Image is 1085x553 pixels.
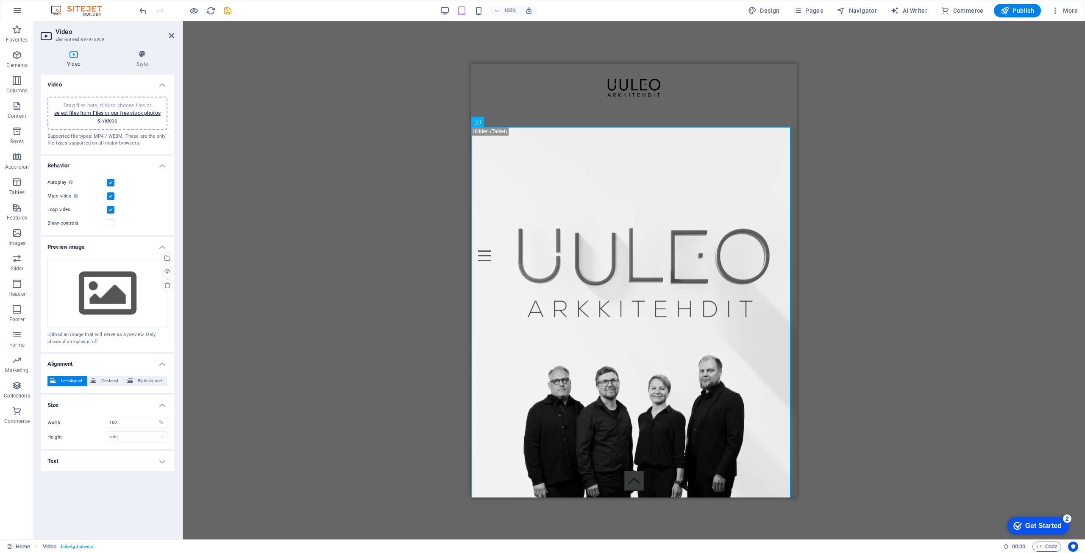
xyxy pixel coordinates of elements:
p: Marketing [5,367,28,374]
p: Commerce [4,418,30,425]
button: Navigator [833,4,880,17]
i: Reload page [206,6,216,16]
a: Home [7,542,30,552]
button: 100% [490,6,520,16]
button: Design [745,4,783,17]
p: Collections [4,392,30,399]
h4: Video [41,50,110,68]
i: On resize automatically adjust zoom level to fit chosen device. [525,7,533,14]
span: Left aligned [58,376,85,386]
span: More [1051,6,1078,15]
span: 00 00 [1012,542,1025,552]
h4: Behavior [41,156,174,171]
button: Commerce [938,4,987,17]
button: Centered [88,376,123,386]
h4: Video [41,75,174,90]
span: Code [1036,542,1057,552]
button: Right aligned [124,376,167,386]
button: AI Writer [887,4,931,17]
h3: Element #ed-897975009 [56,36,157,43]
div: Supported file types: MP4 / WEBM. These are the only file types supported on all major browsers. [47,133,167,147]
p: Tables [9,189,25,196]
button: More [1048,4,1081,17]
h6: 100% [503,6,517,16]
p: Boxes [10,138,24,145]
button: Publish [994,4,1041,17]
span: Centered [99,376,121,386]
p: Columns [6,87,28,94]
button: Pages [790,4,826,17]
div: 2 [63,2,71,10]
div: Upload an image that will serve as a preview. Only shows if autoplay is off [47,331,167,345]
p: Forms [9,342,25,348]
h4: Style [110,50,174,68]
span: Right aligned [135,376,164,386]
p: Features [7,214,27,221]
p: Elements [6,62,28,69]
span: Design [748,6,780,15]
h4: Alignment [41,354,174,369]
p: Accordion [5,164,29,170]
p: Slider [11,265,24,272]
p: Content [8,113,26,119]
button: Usercentrics [1068,542,1078,552]
div: Get Started [25,9,61,17]
span: : [1018,543,1019,550]
span: Commerce [941,6,984,15]
span: Click to select. Double-click to edit [43,542,56,552]
label: Width [47,420,107,425]
span: Navigator [837,6,877,15]
img: Editor Logo [49,6,112,16]
span: Pages [793,6,823,15]
h4: Preview image [41,237,174,252]
h4: Text [41,451,174,471]
label: Mute video [47,191,107,201]
a: select files from Files or our free stock photos & videos [54,110,161,124]
button: reload [206,6,216,16]
div: Get Started 2 items remaining, 60% complete [7,4,69,22]
button: save [223,6,233,16]
label: Loop video [47,205,107,215]
p: Favorites [6,36,28,43]
p: Images [8,240,26,247]
h4: Size [41,395,174,410]
span: Publish [1001,6,1034,15]
nav: breadcrumb [43,542,94,552]
span: . hide-lg .hide-md [60,542,94,552]
button: Left aligned [47,376,87,386]
p: Footer [9,316,25,323]
h2: Video [56,28,174,36]
label: Autoplay [47,178,107,188]
button: Code [1032,542,1061,552]
i: Undo: change_loop (Ctrl+Z) [138,6,148,16]
button: undo [138,6,148,16]
div: Select files from the file manager, stock photos, or upload file(s) [47,259,167,328]
h6: Session time [1003,542,1026,552]
span: Drag files here, click to choose files or [54,103,161,124]
p: Header [8,291,25,297]
label: Show controls [47,218,107,228]
span: AI Writer [890,6,927,15]
label: Height [47,435,107,439]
